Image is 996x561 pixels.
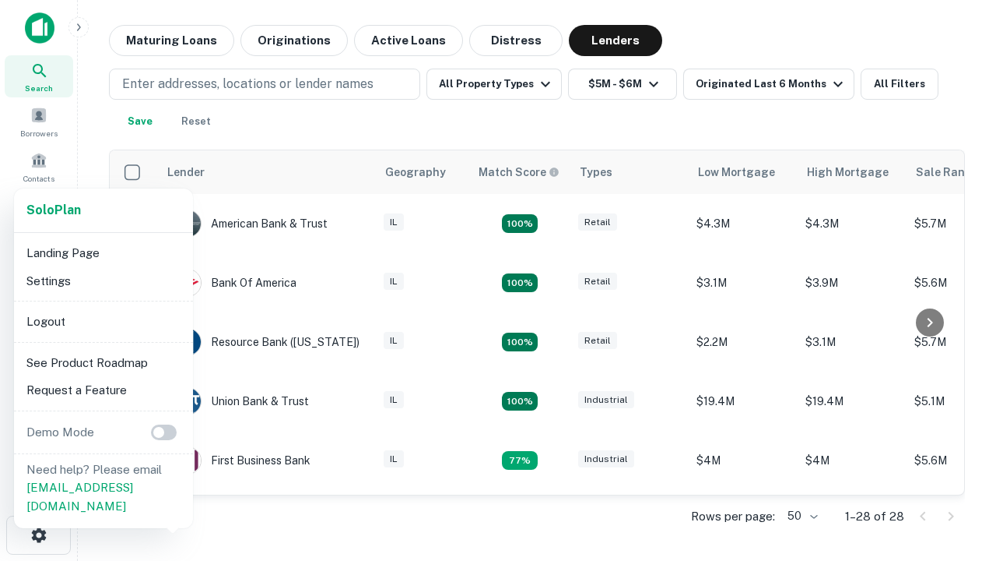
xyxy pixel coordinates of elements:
li: Settings [20,267,187,295]
strong: Solo Plan [26,203,81,217]
a: SoloPlan [26,201,81,220]
iframe: Chat Widget [918,386,996,461]
li: See Product Roadmap [20,349,187,377]
p: Demo Mode [20,423,100,442]
p: Need help? Please email [26,460,181,516]
a: [EMAIL_ADDRESS][DOMAIN_NAME] [26,481,133,513]
li: Logout [20,308,187,336]
li: Landing Page [20,239,187,267]
li: Request a Feature [20,376,187,404]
